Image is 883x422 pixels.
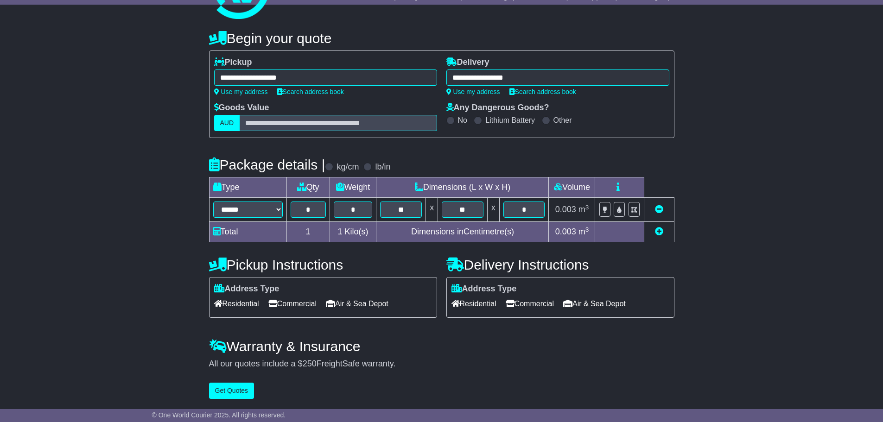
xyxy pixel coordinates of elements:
[214,296,259,311] span: Residential
[376,177,549,198] td: Dimensions (L x W x H)
[330,222,376,242] td: Kilo(s)
[152,411,286,419] span: © One World Courier 2025. All rights reserved.
[555,227,576,236] span: 0.003
[209,177,286,198] td: Type
[446,57,489,68] label: Delivery
[376,222,549,242] td: Dimensions in Centimetre(s)
[578,205,589,214] span: m
[446,103,549,113] label: Any Dangerous Goods?
[585,226,589,233] sup: 3
[446,88,500,95] a: Use my address
[214,115,240,131] label: AUD
[487,198,499,222] td: x
[549,177,595,198] td: Volume
[563,296,626,311] span: Air & Sea Depot
[268,296,317,311] span: Commercial
[553,116,572,125] label: Other
[426,198,438,222] td: x
[286,222,330,242] td: 1
[214,88,268,95] a: Use my address
[303,359,317,368] span: 250
[655,205,663,214] a: Remove this item
[330,177,376,198] td: Weight
[209,257,437,272] h4: Pickup Instructions
[555,205,576,214] span: 0.003
[214,57,252,68] label: Pickup
[485,116,535,125] label: Lithium Battery
[209,339,674,354] h4: Warranty & Insurance
[375,162,390,172] label: lb/in
[277,88,344,95] a: Search address book
[585,204,589,211] sup: 3
[209,31,674,46] h4: Begin your quote
[286,177,330,198] td: Qty
[209,157,325,172] h4: Package details |
[214,103,269,113] label: Goods Value
[506,296,554,311] span: Commercial
[578,227,589,236] span: m
[655,227,663,236] a: Add new item
[451,284,517,294] label: Address Type
[326,296,388,311] span: Air & Sea Depot
[209,383,254,399] button: Get Quotes
[509,88,576,95] a: Search address book
[458,116,467,125] label: No
[337,162,359,172] label: kg/cm
[337,227,342,236] span: 1
[451,296,496,311] span: Residential
[214,284,280,294] label: Address Type
[446,257,674,272] h4: Delivery Instructions
[209,222,286,242] td: Total
[209,359,674,369] div: All our quotes include a $ FreightSafe warranty.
